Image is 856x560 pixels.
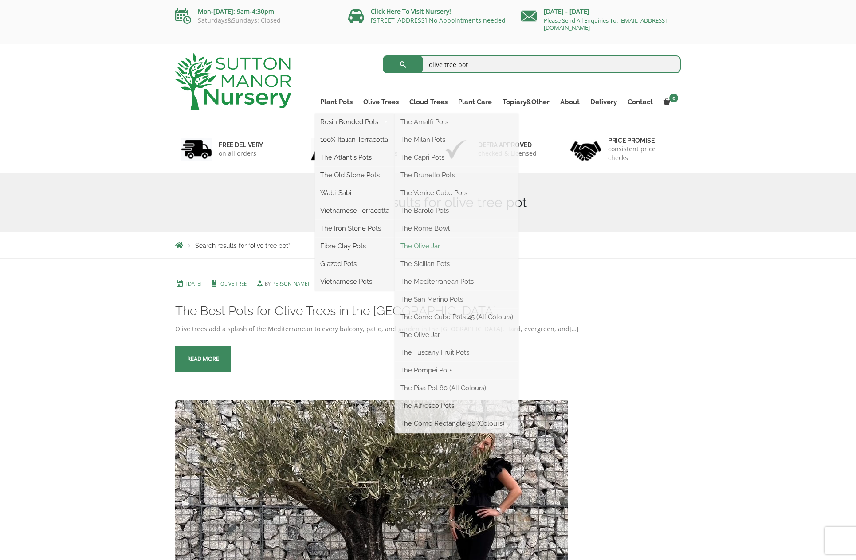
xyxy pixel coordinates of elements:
[175,17,335,24] p: Saturdays&Sundays: Closed
[395,115,518,129] a: The Amalfi Pots
[569,325,579,333] a: […]
[315,204,395,217] a: Vietnamese Terracotta
[195,242,290,249] span: Search results for “olive tree pot”
[395,346,518,359] a: The Tuscany Fruit Pots
[315,133,395,146] a: 100% Italian Terracotta
[315,151,395,164] a: The Atlantis Pots
[186,280,202,287] a: [DATE]
[175,53,291,110] img: logo
[315,96,358,108] a: Plant Pots
[622,96,658,108] a: Contact
[219,149,263,158] p: on all orders
[395,257,518,270] a: The Sicilian Pots
[555,96,585,108] a: About
[315,275,395,288] a: Vietnamese Pots
[175,324,681,334] div: Olive trees add a splash of the Mediterranean to every balcony, patio, and garden in the [GEOGRAP...
[371,7,451,16] a: Click Here To Visit Nursery!
[175,346,231,372] a: Read more
[395,364,518,377] a: The Pompei Pots
[395,399,518,412] a: The Alfresco Pots
[395,186,518,200] a: The Venice Cube Pots
[453,96,497,108] a: Plant Care
[395,328,518,341] a: The Olive Jar
[383,55,681,73] input: Search...
[544,16,667,31] a: Please Send All Enquiries To: [EMAIL_ADDRESS][DOMAIN_NAME]
[395,381,518,395] a: The Pisa Pot 80 (All Colours)
[271,280,309,287] a: [PERSON_NAME]
[395,222,518,235] a: The Rome Bowl
[585,96,622,108] a: Delivery
[395,239,518,253] a: The Olive Jar
[371,16,506,24] a: [STREET_ADDRESS] No Appointments needed
[315,257,395,270] a: Glazed Pots
[669,94,678,102] span: 0
[608,145,675,162] p: consistent price checks
[311,138,342,161] img: 2.jpg
[175,304,496,318] a: The Best Pots for Olive Trees in the [GEOGRAPHIC_DATA]
[570,136,601,163] img: 4.jpg
[315,186,395,200] a: Wabi-Sabi
[395,275,518,288] a: The Mediterranean Pots
[315,168,395,182] a: The Old Stone Pots
[315,239,395,253] a: Fibre Clay Pots
[315,115,395,129] a: Resin Bonded Pots
[315,222,395,235] a: The Iron Stone Pots
[358,96,404,108] a: Olive Trees
[395,293,518,306] a: The San Marino Pots
[395,168,518,182] a: The Brunello Pots
[175,195,681,211] h1: Search Results for olive tree pot
[404,96,453,108] a: Cloud Trees
[395,151,518,164] a: The Capri Pots
[175,242,681,249] nav: Breadcrumbs
[521,6,681,17] p: [DATE] - [DATE]
[181,138,212,161] img: 1.jpg
[220,280,247,287] a: Olive Tree
[395,417,518,430] a: The Como Rectangle 90 (Colours)
[175,6,335,17] p: Mon-[DATE]: 9am-4:30pm
[175,491,568,499] a: Olive Tree Gnarled XXL Natural Crown (In Patio Pot) J484
[255,280,309,287] span: by
[395,204,518,217] a: The Barolo Pots
[658,96,681,108] a: 0
[395,310,518,324] a: The Como Cube Pots 45 (All Colours)
[497,96,555,108] a: Topiary&Other
[219,141,263,149] h6: FREE DELIVERY
[395,133,518,146] a: The Milan Pots
[608,137,675,145] h6: Price promise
